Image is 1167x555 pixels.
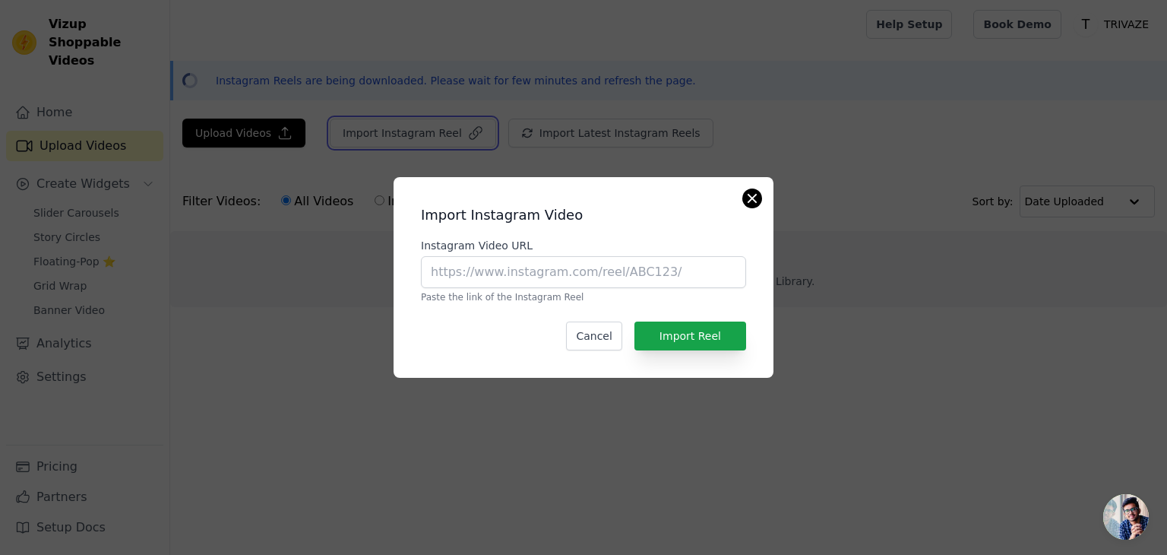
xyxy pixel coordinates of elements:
[566,322,621,350] button: Cancel
[634,322,746,350] button: Import Reel
[743,189,761,208] button: Close modal
[421,205,746,226] h2: Import Instagram Video
[421,256,746,288] input: https://www.instagram.com/reel/ABC123/
[421,291,746,303] p: Paste the link of the Instagram Reel
[421,238,746,253] label: Instagram Video URL
[1103,494,1149,540] a: Open chat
